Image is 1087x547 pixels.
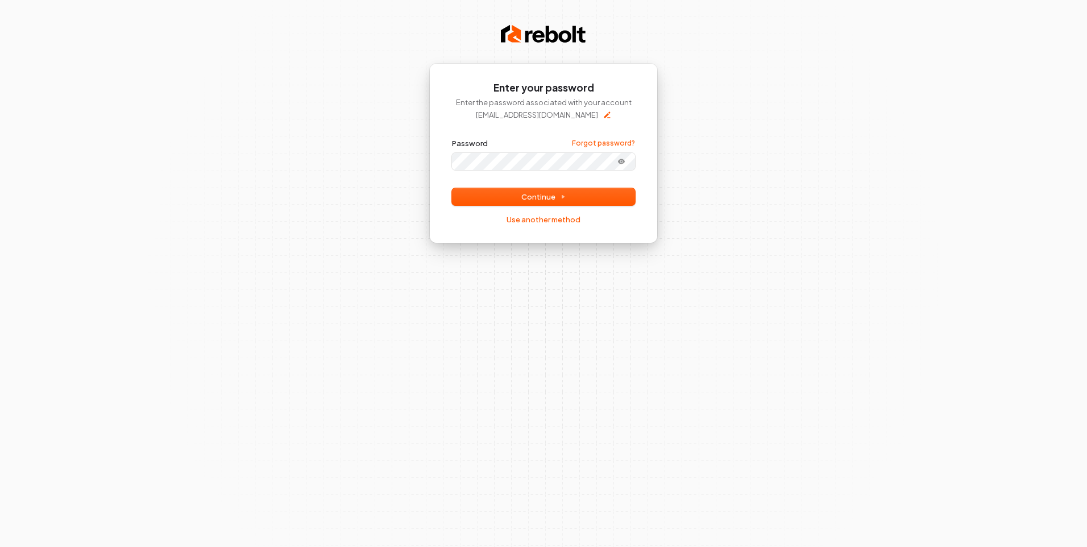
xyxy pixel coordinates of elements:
[572,139,635,148] a: Forgot password?
[501,23,586,45] img: Rebolt Logo
[452,188,635,205] button: Continue
[603,110,612,119] button: Edit
[521,192,566,202] span: Continue
[452,138,488,148] label: Password
[610,155,633,168] button: Show password
[507,214,580,225] a: Use another method
[452,97,635,107] p: Enter the password associated with your account
[452,81,635,95] h1: Enter your password
[476,110,598,120] p: [EMAIL_ADDRESS][DOMAIN_NAME]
